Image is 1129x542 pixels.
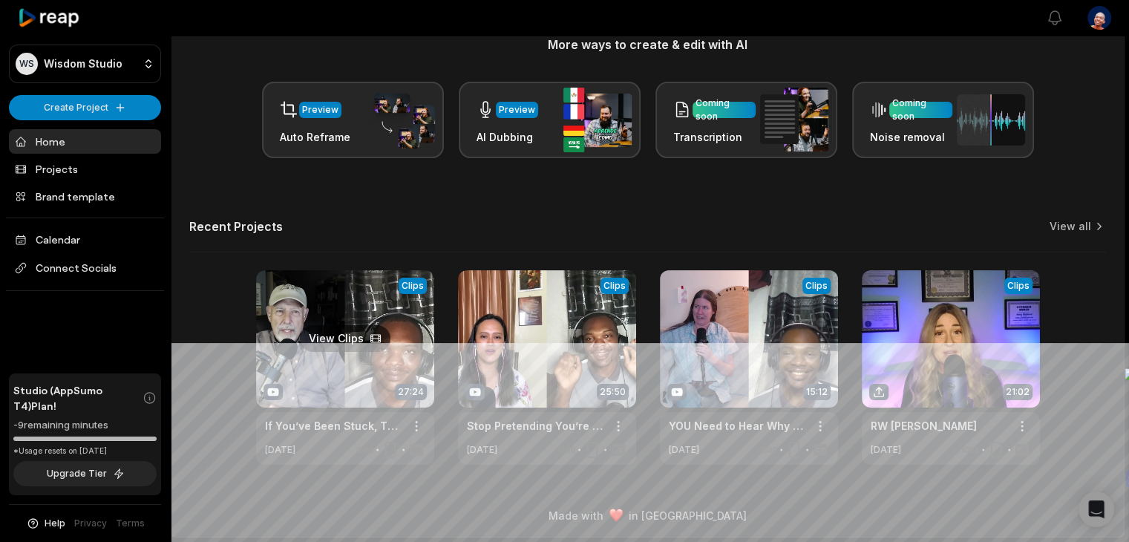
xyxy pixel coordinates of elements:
span: Help [45,517,65,530]
button: Create Project [9,95,161,120]
div: -9 remaining minutes [13,418,157,433]
img: noise_removal.png [957,94,1025,146]
div: WS [16,53,38,75]
h3: Transcription [673,129,756,145]
img: ai_dubbing.png [563,88,632,152]
a: View all [1050,219,1091,234]
h3: More ways to create & edit with AI [189,36,1106,53]
div: Coming soon [892,97,949,123]
a: Calendar [9,227,161,252]
a: Stop Pretending You’re Not Scared to Fail— Why You NEED to Embrace It Now— [PERSON_NAME] | Ep 76 [467,418,603,434]
button: Help [26,517,65,530]
img: auto_reframe.png [367,91,435,149]
div: Preview [302,103,338,117]
div: Coming soon [696,97,753,123]
h2: Recent Projects [189,219,283,234]
a: If You’ve Been Stuck, This Quote Will Shake You Out of It—[PERSON_NAME] | Ep 77 [265,418,402,434]
img: transcription.png [760,88,828,151]
h3: Noise removal [870,129,952,145]
a: Brand template [9,184,161,209]
a: Privacy [74,517,107,530]
h3: AI Dubbing [477,129,538,145]
a: RW [PERSON_NAME] [871,418,977,434]
div: Open Intercom Messenger [1079,492,1114,527]
a: Projects [9,157,161,181]
div: *Usage resets on [DATE] [13,445,157,457]
a: Terms [116,517,145,530]
a: YOU Need to Hear Why ‘Childish’ Might Save Your Sanity — [PERSON_NAME] | Ep 75 [669,418,805,434]
a: Home [9,129,161,154]
div: Preview [499,103,535,117]
p: Wisdom Studio [44,57,122,71]
button: Upgrade Tier [13,461,157,486]
span: Connect Socials [9,255,161,281]
h3: Auto Reframe [280,129,350,145]
span: Studio (AppSumo T4) Plan! [13,382,143,414]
